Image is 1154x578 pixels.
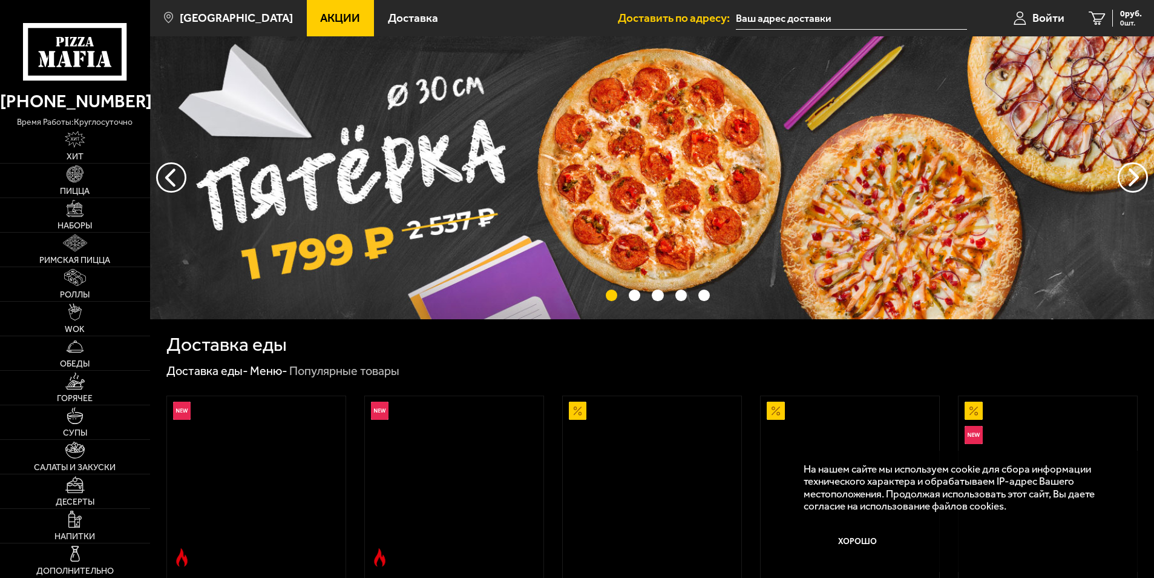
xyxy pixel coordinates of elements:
[156,162,186,193] button: следующий
[618,12,736,24] span: Доставить по адресу:
[804,524,912,560] button: Хорошо
[180,12,293,24] span: [GEOGRAPHIC_DATA]
[167,396,346,573] a: НовинкаОстрое блюдоРимская с креветками
[736,7,966,30] input: Ваш адрес доставки
[65,325,85,334] span: WOK
[60,360,90,368] span: Обеды
[569,402,587,420] img: Акционный
[959,396,1137,573] a: АкционныйНовинкаВсё включено
[652,290,663,301] button: точки переключения
[629,290,640,301] button: точки переключения
[388,12,438,24] span: Доставка
[804,463,1118,513] p: На нашем сайте мы используем cookie для сбора информации технического характера и обрабатываем IP...
[60,291,90,299] span: Роллы
[173,548,191,566] img: Острое блюдо
[965,426,983,444] img: Новинка
[1120,10,1142,18] span: 0 руб.
[965,402,983,420] img: Акционный
[39,256,110,265] span: Римская пицца
[34,463,116,472] span: Салаты и закуски
[166,364,248,378] a: Доставка еды-
[606,290,617,301] button: точки переключения
[698,290,710,301] button: точки переключения
[365,396,543,573] a: НовинкаОстрое блюдоРимская с мясным ассорти
[56,498,94,507] span: Десерты
[320,12,360,24] span: Акции
[166,335,287,354] h1: Доставка еды
[563,396,741,573] a: АкционныйАль-Шам 25 см (тонкое тесто)
[1032,12,1064,24] span: Войти
[371,548,389,566] img: Острое блюдо
[60,187,90,196] span: Пицца
[67,153,84,161] span: Хит
[675,290,687,301] button: точки переключения
[767,402,785,420] img: Акционный
[1120,19,1142,27] span: 0 шт.
[371,402,389,420] img: Новинка
[250,364,287,378] a: Меню-
[57,394,93,403] span: Горячее
[289,364,399,379] div: Популярные товары
[761,396,939,573] a: АкционныйПепперони 25 см (толстое с сыром)
[36,567,114,576] span: Дополнительно
[1118,162,1148,193] button: предыдущий
[63,429,87,437] span: Супы
[173,402,191,420] img: Новинка
[57,222,92,230] span: Наборы
[54,533,95,541] span: Напитки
